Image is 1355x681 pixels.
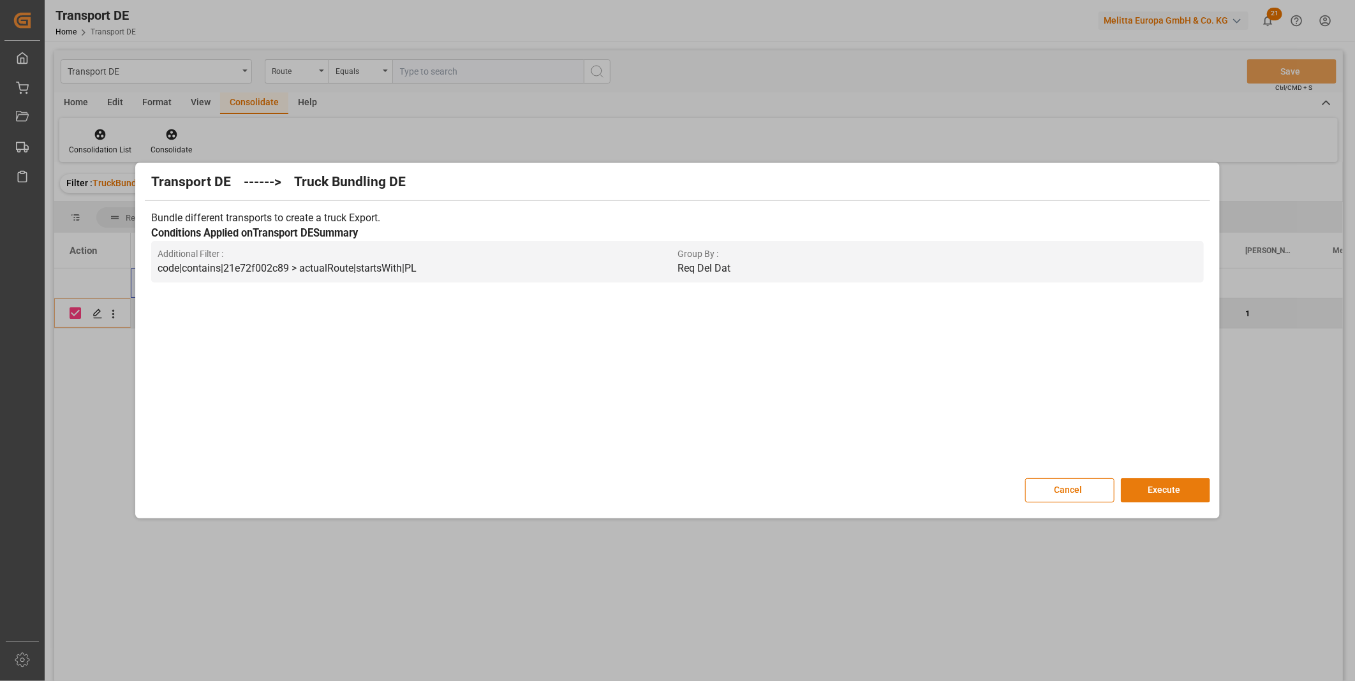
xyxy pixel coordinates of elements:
[158,247,677,261] span: Additional Filter :
[294,172,406,193] h2: Truck Bundling DE
[158,261,677,276] p: code|contains|21e72f002c89 > actualRoute|startsWith|PL
[151,226,1203,242] h3: Conditions Applied on Transport DE Summary
[151,210,1203,226] p: Bundle different transports to create a truck Export.
[244,172,281,193] h2: ------>
[151,172,231,193] h2: Transport DE
[677,261,1197,276] p: Req Del Dat
[1025,478,1114,502] button: Cancel
[677,247,1197,261] span: Group By :
[1121,478,1210,502] button: Execute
